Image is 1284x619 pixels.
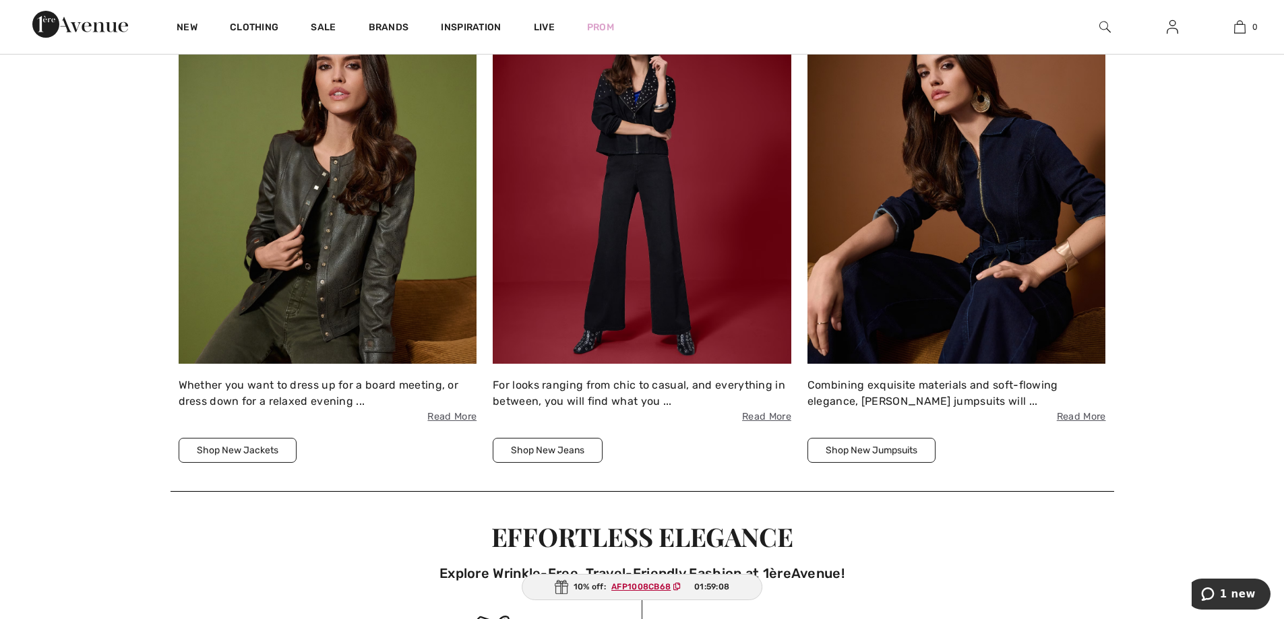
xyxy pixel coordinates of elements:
span: 0 [1252,21,1258,33]
div: Whether you want to dress up for a board meeting, or dress down for a relaxed evening ... [179,377,477,424]
div: For looks ranging from chic to casual, and everything in between, you will find what you ... [493,377,791,424]
img: Gift.svg [555,580,568,594]
a: Sale [311,22,336,36]
span: Inspiration [441,22,501,36]
div: Combining exquisite materials and soft-flowing elegance, [PERSON_NAME] jumpsuits will ... [807,377,1106,424]
ins: AFP1008CB68 [611,582,671,591]
a: Clothing [230,22,278,36]
a: 0 [1206,19,1273,35]
img: search the website [1099,19,1111,35]
button: Shop New Jumpsuits [807,438,936,463]
a: New [177,22,197,36]
div: Explore Wrinkle-Free, Travel-Friendly Fashion at 1èreAvenue! [355,563,929,583]
a: Live [534,20,555,34]
div: 10% off: [522,574,763,600]
span: Read More [807,410,1106,424]
button: Shop New Jackets [179,438,297,463]
a: Brands [369,22,409,36]
button: Shop New Jeans [493,438,603,463]
a: Prom [587,20,614,34]
img: My Info [1167,19,1178,35]
span: Read More [179,410,477,424]
span: 01:59:08 [694,581,729,593]
a: Sign In [1156,19,1189,36]
div: Effortless Elegance [355,524,929,550]
span: Read More [493,410,791,424]
iframe: Opens a widget where you can chat to one of our agents [1192,579,1271,612]
img: 1ère Avenue [32,11,128,38]
img: My Bag [1234,19,1246,35]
